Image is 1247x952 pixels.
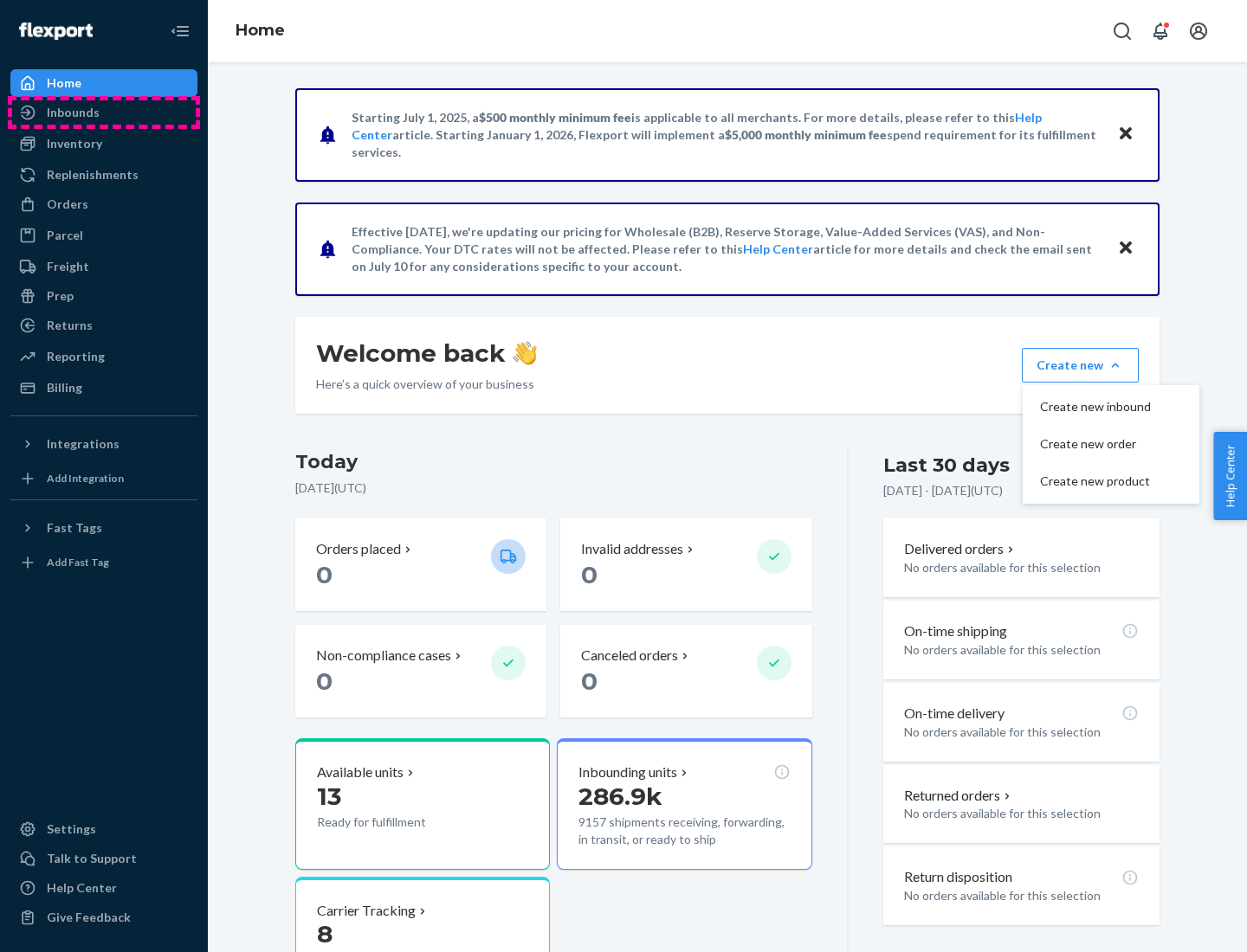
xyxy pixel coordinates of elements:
[1105,14,1140,48] button: Open Search Box
[513,341,537,365] img: hand-wave emoji
[295,625,546,717] button: Non-compliance cases 0
[557,738,811,870] button: Inbounding units286.9k9157 shipments receiving, forwarding, in transit, or ready to ship
[10,549,197,576] a: Add Fast Tag
[1181,14,1216,48] button: Open account menu
[578,782,662,811] span: 286.9k
[743,241,813,256] a: Help Center
[578,814,790,848] p: 9157 shipments receiving, forwarding, in transit, or ready to ship
[47,287,74,305] div: Prep
[1115,236,1137,261] button: Close
[1022,348,1139,383] button: Create newCreate new inboundCreate new orderCreate new product
[1213,432,1247,520] button: Help Center
[904,539,1018,559] button: Delivered orders
[47,166,139,183] div: Replenishments
[10,253,197,280] a: Freight
[1040,438,1151,450] span: Create new order
[316,646,451,666] p: Non-compliance cases
[47,435,120,453] div: Integrations
[47,909,131,926] div: Give Feedback
[10,161,197,189] a: Replenishments
[904,805,1139,822] p: No orders available for this selection
[47,555,109,569] div: Add Fast Tag
[47,471,124,486] div: Add Integration
[581,646,678,666] p: Canceled orders
[1143,14,1178,48] button: Open notifications
[581,666,598,696] span: 0
[10,282,197,310] a: Prep
[10,845,197,872] a: Talk to Support
[10,815,197,843] a: Settings
[47,196,88,213] div: Orders
[317,901,416,921] p: Carrier Tracking
[1026,463,1196,500] button: Create new product
[10,514,197,542] button: Fast Tags
[479,110,631,125] span: $500 monthly minimum fee
[317,762,404,782] p: Available units
[317,782,341,811] span: 13
[904,887,1139,904] p: No orders available for this selection
[352,223,1101,275] p: Effective [DATE], we're updating our pricing for Wholesale (B2B), Reserve Storage, Value-Added Se...
[163,14,197,48] button: Close Navigation
[295,479,812,497] p: [DATE] ( UTC )
[904,621,1007,641] p: On-time shipping
[47,258,89,275] div: Freight
[19,23,93,40] img: Flexport logo
[1026,389,1196,426] button: Create new inbound
[352,109,1101,161] p: Starting July 1, 2025, a is applicable to all merchants. For more details, please refer to this a...
[10,904,197,931] button: Give Feedback
[295,518,546,611] button: Orders placed 0
[222,6,299,56] ol: breadcrumbs
[1026,426,1196,463] button: Create new order
[1040,401,1151,413] span: Create new inbound
[560,518,811,611] button: Invalid addresses 0
[904,724,1139,741] p: No orders available for this selection
[904,641,1139,659] p: No orders available for this selection
[47,104,100,121] div: Inbounds
[317,919,333,949] span: 8
[883,482,1003,499] p: [DATE] - [DATE] ( UTC )
[10,130,197,158] a: Inventory
[10,312,197,339] a: Returns
[295,448,812,476] h3: Today
[47,519,102,537] div: Fast Tags
[47,850,137,867] div: Talk to Support
[904,867,1012,887] p: Return disposition
[10,69,197,97] a: Home
[1040,475,1151,487] span: Create new product
[10,190,197,218] a: Orders
[10,465,197,492] a: Add Integration
[47,135,102,152] div: Inventory
[1115,122,1137,147] button: Close
[883,452,1010,479] div: Last 30 days
[316,338,537,369] h1: Welcome back
[10,374,197,402] a: Billing
[10,343,197,370] a: Reporting
[316,539,401,559] p: Orders placed
[47,820,96,838] div: Settings
[10,874,197,902] a: Help Center
[47,348,105,365] div: Reporting
[725,127,887,142] span: $5,000 monthly minimum fee
[10,222,197,249] a: Parcel
[581,560,598,589] span: 0
[295,738,550,870] button: Available units13Ready for fulfillment
[904,559,1139,576] p: No orders available for this selection
[317,814,477,831] p: Ready for fulfillment
[316,376,537,393] p: Here’s a quick overview of your business
[904,704,1005,724] p: On-time delivery
[47,379,82,396] div: Billing
[904,786,1014,806] button: Returned orders
[316,560,333,589] span: 0
[10,99,197,126] a: Inbounds
[578,762,677,782] p: Inbounding units
[560,625,811,717] button: Canceled orders 0
[47,74,81,92] div: Home
[236,21,285,40] a: Home
[10,430,197,458] button: Integrations
[316,666,333,696] span: 0
[47,879,117,897] div: Help Center
[47,317,93,334] div: Returns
